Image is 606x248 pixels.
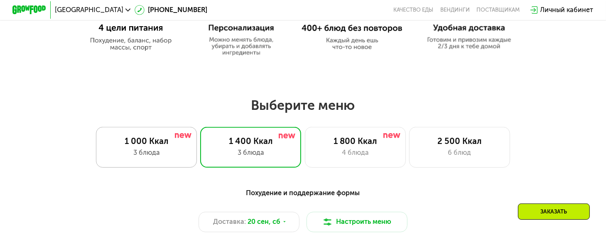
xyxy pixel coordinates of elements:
h2: Выберите меню [27,97,579,114]
a: Вендинги [440,7,470,13]
div: 1 800 Ккал [314,136,397,146]
div: 3 блюда [105,148,188,158]
div: 6 блюд [418,148,501,158]
span: [GEOGRAPHIC_DATA] [55,7,123,13]
div: Заказать [518,203,590,220]
div: 4 блюда [314,148,397,158]
div: 1 400 Ккал [209,136,293,146]
div: поставщикам [476,7,520,13]
div: 1 000 Ккал [105,136,188,146]
button: Настроить меню [307,212,407,232]
div: 2 500 Ккал [418,136,501,146]
div: Похудение и поддержание формы [54,188,552,198]
div: 3 блюда [209,148,293,158]
span: 20 сен, сб [248,217,280,227]
span: Доставка: [213,217,246,227]
a: [PHONE_NUMBER] [135,5,207,15]
a: Качество еды [394,7,434,13]
div: Личный кабинет [540,5,594,15]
